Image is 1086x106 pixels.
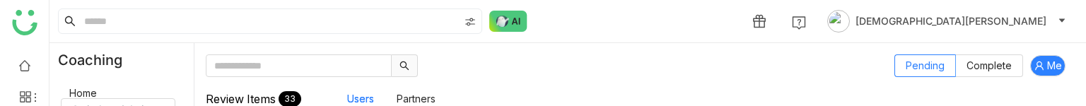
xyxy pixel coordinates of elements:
[12,10,37,35] img: logo
[792,16,806,30] img: help.svg
[967,59,1012,71] span: Complete
[489,11,527,32] img: ask-buddy-normal.svg
[906,59,945,71] span: Pending
[347,93,374,105] a: Users
[69,87,97,99] a: Home
[1030,55,1065,76] button: Me
[824,10,1069,33] button: [DEMOGRAPHIC_DATA][PERSON_NAME]
[1047,58,1062,73] span: Me
[827,10,850,33] img: avatar
[397,93,436,105] a: Partners
[49,43,144,77] div: Coaching
[465,16,476,28] img: search-type.svg
[856,13,1046,29] span: [DEMOGRAPHIC_DATA][PERSON_NAME]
